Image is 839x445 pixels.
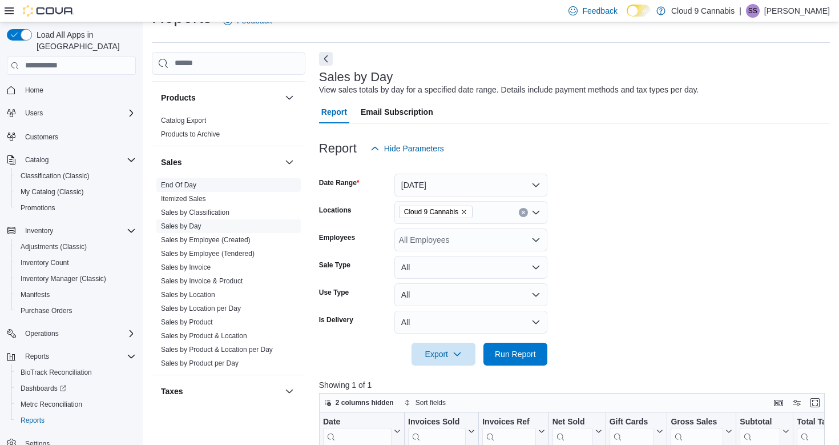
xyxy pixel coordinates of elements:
h3: Report [319,142,357,155]
button: Open list of options [531,208,540,217]
button: All [394,256,547,279]
button: Reports [2,348,140,364]
span: My Catalog (Classic) [21,187,84,197]
span: Customers [25,133,58,142]
button: Taxes [161,386,280,397]
span: Feedback [582,5,617,17]
a: Inventory Manager (Classic) [16,272,111,286]
label: Date Range [319,178,360,187]
a: My Catalog (Classic) [16,185,88,199]
button: Clear input [519,208,528,217]
p: [PERSON_NAME] [764,4,830,18]
a: Home [21,83,48,97]
button: Enter fullscreen [808,396,822,410]
span: Home [21,83,136,97]
div: Products [152,114,305,146]
span: SS [748,4,757,18]
a: Sales by Employee (Created) [161,236,251,244]
a: Sales by Product [161,318,213,326]
span: Customers [21,129,136,143]
span: Classification (Classic) [21,171,90,181]
span: Load All Apps in [GEOGRAPHIC_DATA] [32,29,136,52]
button: Inventory Count [11,255,140,271]
button: Products [283,91,296,105]
input: Dark Mode [627,5,651,17]
span: Export [418,343,469,366]
a: Sales by Invoice [161,263,211,271]
button: Catalog [2,152,140,168]
button: Export [412,343,475,366]
span: Cloud 9 Cannabis [404,206,458,218]
a: Sales by Classification [161,209,229,217]
span: Inventory Count [16,256,136,270]
button: Customers [2,128,140,145]
span: Inventory Manager (Classic) [21,274,106,283]
a: Sales by Location per Day [161,304,241,312]
button: Remove Cloud 9 Cannabis from selection in this group [461,209,467,215]
button: Catalog [21,153,53,167]
p: Showing 1 of 1 [319,379,830,391]
button: Inventory Manager (Classic) [11,271,140,287]
button: Hide Parameters [366,137,449,160]
button: Display options [790,396,804,410]
button: Next [319,52,333,66]
label: Employees [319,233,355,242]
span: Adjustments (Classic) [16,240,136,254]
span: 2 columns hidden [336,398,394,407]
a: Purchase Orders [16,304,77,318]
button: Manifests [11,287,140,303]
a: End Of Day [161,181,196,189]
label: Use Type [319,288,349,297]
span: Dashboards [16,382,136,395]
button: Operations [21,327,63,340]
div: Gift Cards [609,417,654,428]
div: Net Sold [552,417,592,428]
label: Locations [319,206,352,215]
span: Report [321,101,347,123]
span: Inventory [25,226,53,235]
button: Promotions [11,200,140,216]
button: Metrc Reconciliation [11,396,140,412]
a: Customers [21,130,63,144]
a: Catalog Export [161,117,206,125]
div: Date [323,417,392,428]
a: BioTrack Reconciliation [16,366,96,379]
div: Total Tax [797,417,837,428]
span: Dashboards [21,384,66,393]
span: Reports [21,350,136,363]
button: 2 columns hidden [320,396,398,410]
div: Taxes [152,407,305,439]
button: BioTrack Reconciliation [11,364,140,380]
button: Purchase Orders [11,303,140,319]
span: Email Subscription [361,101,433,123]
h3: Sales by Day [319,70,393,84]
button: [DATE] [394,174,547,197]
a: Dashboards [11,380,140,396]
span: Promotions [16,201,136,215]
a: Sales by Location [161,291,215,299]
span: Reports [25,352,49,361]
p: | [739,4,741,18]
button: Reports [21,350,54,363]
button: Sales [283,155,296,169]
button: All [394,283,547,306]
span: Reports [21,416,45,425]
span: Cloud 9 Cannabis [399,206,473,218]
a: Sales by Employee (Tendered) [161,250,255,258]
span: Users [25,109,43,118]
button: Adjustments (Classic) [11,239,140,255]
a: Itemized Sales [161,195,206,203]
div: Sarbjot Singh [746,4,760,18]
button: Run Report [483,343,547,366]
span: Catalog [21,153,136,167]
div: View sales totals by day for a specified date range. Details include payment methods and tax type... [319,84,699,96]
button: Sort fields [400,396,450,410]
button: Operations [2,326,140,342]
a: Sales by Day [161,222,201,230]
label: Sale Type [319,260,350,270]
a: Reports [16,414,49,427]
h3: Products [161,92,196,103]
a: Promotions [16,201,60,215]
span: Promotions [21,203,55,213]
